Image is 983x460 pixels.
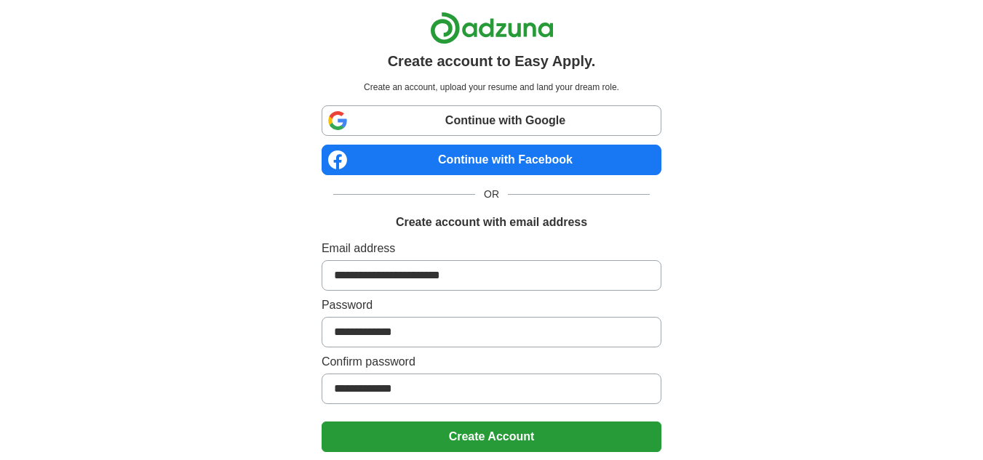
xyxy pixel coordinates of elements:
[325,81,658,94] p: Create an account, upload your resume and land your dream role.
[322,240,661,257] label: Email address
[322,421,661,452] button: Create Account
[322,296,661,314] label: Password
[396,214,587,231] h1: Create account with email address
[430,12,554,44] img: Adzuna logo
[322,105,661,136] a: Continue with Google
[322,353,661,371] label: Confirm password
[322,145,661,175] a: Continue with Facebook
[388,50,596,72] h1: Create account to Easy Apply.
[475,187,508,202] span: OR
